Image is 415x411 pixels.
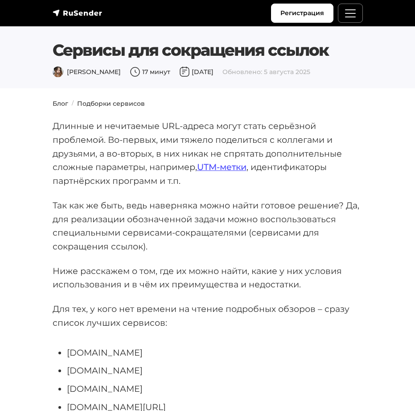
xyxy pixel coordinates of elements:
[179,66,190,77] img: Дата публикации
[179,68,214,76] span: [DATE]
[53,41,363,60] h1: Сервисы для сокращения ссылок
[47,99,368,108] nav: breadcrumb
[53,8,103,17] img: RuSender
[67,364,363,378] li: [DOMAIN_NAME]
[53,199,363,253] p: Так как же быть, ведь наверняка можно найти готовое решение? Да, для реализации обозначенной зада...
[53,302,363,329] p: Для тех, у кого нет времени на чтение подробных обзоров – сразу список лучших сервисов:
[222,68,310,76] span: Обновлено: 5 августа 2025
[68,99,145,108] li: Подборки сервисов
[271,4,333,23] a: Регистрация
[197,162,247,172] a: UTM-метки
[67,382,363,396] li: [DOMAIN_NAME]
[53,100,68,108] a: Блог
[338,4,363,23] button: Меню
[53,68,121,76] span: [PERSON_NAME]
[130,66,140,77] img: Время чтения
[53,264,363,291] p: Ниже расскажем о том, где их можно найти, какие у них условия использования и в чём их преимущест...
[53,119,363,188] p: Длинные и нечитаемые URL-адреса могут стать серьёзной проблемой. Во-первых, ими тяжело поделиться...
[130,68,170,76] span: 17 минут
[67,346,363,360] li: [DOMAIN_NAME]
